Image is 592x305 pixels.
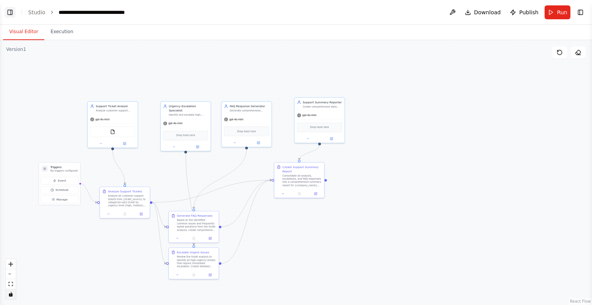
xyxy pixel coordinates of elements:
[169,104,208,112] div: Urgency Escalation Specialist
[6,46,26,52] div: Version 1
[153,178,272,204] g: Edge from e9cd03c4-6428-4b95-a246-fd9a6d8d4321 to 6602fdd9-c9d8-4d9a-b971-1aa28c3ea8ae
[557,8,567,16] span: Run
[283,174,322,187] div: Consolidate all analysis, escalations, and FAQ responses into a comprehensive summary report for ...
[203,236,217,241] button: Open in side panel
[320,136,343,141] button: Open in side panel
[310,125,329,130] span: Drop tools here
[519,8,538,16] span: Publish
[230,109,269,112] div: Generate comprehensive responses for frequently asked questions based on identified patterns in s...
[80,182,97,205] g: Edge from triggers to e9cd03c4-6428-4b95-a246-fd9a6d8d4321
[168,211,219,243] div: Generate FAQ ResponsesBased on the identified common issues and frequently asked questions from t...
[192,149,249,209] g: Edge from 0ef441eb-31c6-45a5-bf4e-a846e727f81a to 109e79c6-fc6c-414a-9bc3-dde175b419dd
[87,101,138,148] div: Support Ticket AnalystAnalyze customer support tickets from {ticket_source} to categorize them by...
[303,105,342,108] div: Create comprehensive daily summaries for the support team management, consolidating ticket analys...
[474,8,501,16] span: Download
[134,212,148,217] button: Open in side panel
[230,104,269,108] div: FAQ Response Generator
[153,201,166,265] g: Edge from e9cd03c4-6428-4b95-a246-fd9a6d8d4321 to 6b3d1618-131a-48ff-aac3-a69968f10304
[153,201,166,229] g: Edge from e9cd03c4-6428-4b95-a246-fd9a6d8d4321 to 109e79c6-fc6c-414a-9bc3-dde175b419dd
[50,165,78,169] h3: Triggers
[96,109,135,112] div: Analyze customer support tickets from {ticket_source} to categorize them by urgency (high, medium...
[28,8,145,16] nav: breadcrumb
[58,179,66,183] span: Event
[309,191,323,196] button: Open in side panel
[40,186,78,194] button: Schedule
[6,279,16,289] button: fit view
[203,273,217,278] button: Open in side panel
[44,24,79,40] button: Execution
[177,255,216,268] div: Review the ticket analysis to identify all high-urgency tickets that require immediate escalation...
[283,165,322,173] div: Create Support Summary Report
[177,214,213,218] div: Generate FAQ Responses
[462,5,504,19] button: Download
[177,250,209,254] div: Escalate Urgent Issues
[168,122,183,125] span: gpt-4o-mini
[303,100,342,104] div: Support Summary Reporter
[55,188,69,192] span: Schedule
[108,189,142,194] div: Analyze Support Tickets
[40,177,78,185] button: Event
[56,197,67,202] span: Manage
[113,141,136,146] button: Open in side panel
[28,9,45,15] a: Studio
[6,269,16,279] button: zoom out
[221,101,272,147] div: FAQ Response GeneratorGenerate comprehensive responses for frequently asked questions based on id...
[222,178,272,265] g: Edge from 6b3d1618-131a-48ff-aac3-a69968f10304 to 6602fdd9-c9d8-4d9a-b971-1aa28c3ea8ae
[6,289,16,299] button: toggle interactivity
[6,259,16,299] div: React Flow controls
[237,129,256,133] span: Drop tools here
[185,273,203,278] button: No output available
[40,195,78,203] button: Manage
[96,118,110,121] span: gpt-4o-mini
[185,236,203,241] button: No output available
[116,212,134,217] button: No output available
[169,113,208,116] div: Identify and escalate high-urgency support tickets that require immediate attention, creating det...
[186,144,209,149] button: Open in side panel
[3,24,44,40] button: Visual Editor
[177,219,216,232] div: Based on the identified common issues and frequently asked questions from the ticket analysis, cr...
[183,149,196,245] g: Edge from ab3586b4-dbfc-4cd4-bb37-e57d1c7592af to 6b3d1618-131a-48ff-aac3-a69968f10304
[222,178,272,229] g: Edge from 109e79c6-fc6c-414a-9bc3-dde175b419dd to 6602fdd9-c9d8-4d9a-b971-1aa28c3ea8ae
[39,162,81,206] div: TriggersNo triggers configuredEventScheduleManage
[5,7,15,18] button: Show left sidebar
[575,7,586,18] button: Show right sidebar
[302,114,316,117] span: gpt-4o-mini
[291,191,308,196] button: No output available
[168,248,219,280] div: Escalate Urgent IssuesReview the ticket analysis to identify all high-urgency tickets that requir...
[274,162,325,198] div: Create Support Summary ReportConsolidate all analysis, escalations, and FAQ responses into a comp...
[50,169,78,172] p: No triggers configured
[110,129,115,134] img: FileReadTool
[545,5,570,19] button: Run
[297,145,321,160] g: Edge from aa12832e-0664-4a24-83e0-4d217d0fbb43 to 6602fdd9-c9d8-4d9a-b971-1aa28c3ea8ae
[108,194,147,207] div: Analyze all customer support tickets from {ticket_source} to categorize each ticket by urgency le...
[247,140,270,145] button: Open in side panel
[229,118,244,121] span: gpt-4o-mini
[96,104,135,108] div: Support Ticket Analyst
[507,5,542,19] button: Publish
[570,299,591,303] a: React Flow attribution
[294,97,345,143] div: Support Summary ReporterCreate comprehensive daily summaries for the support team management, con...
[6,259,16,269] button: zoom in
[99,187,150,219] div: Analyze Support TicketsAnalyze all customer support tickets from {ticket_source} to categorize ea...
[111,150,127,184] g: Edge from 67b15788-1c4e-4c25-9686-c54432c3d2ab to e9cd03c4-6428-4b95-a246-fd9a6d8d4321
[176,133,195,138] span: Drop tools here
[160,101,211,151] div: Urgency Escalation SpecialistIdentify and escalate high-urgency support tickets that require imme...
